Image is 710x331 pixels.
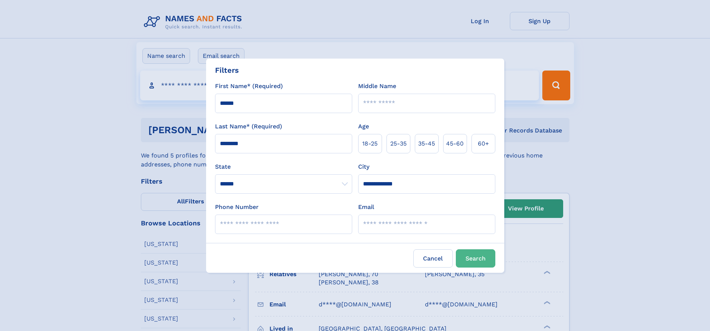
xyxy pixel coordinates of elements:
label: State [215,162,352,171]
label: First Name* (Required) [215,82,283,91]
span: 45‑60 [446,139,464,148]
span: 35‑45 [418,139,435,148]
label: Middle Name [358,82,396,91]
label: Phone Number [215,203,259,212]
div: Filters [215,65,239,76]
span: 60+ [478,139,489,148]
label: Cancel [413,249,453,268]
span: 18‑25 [362,139,378,148]
label: Email [358,203,374,212]
button: Search [456,249,495,268]
label: City [358,162,369,171]
label: Last Name* (Required) [215,122,282,131]
label: Age [358,122,369,131]
span: 25‑35 [390,139,407,148]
